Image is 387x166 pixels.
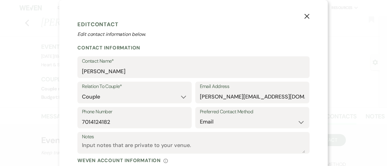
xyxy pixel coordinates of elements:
[77,157,310,164] div: Weven Account Information
[77,31,310,38] p: Edit contact information below.
[82,133,305,141] label: Notes
[82,108,187,116] label: Phone Number
[77,20,310,29] h1: Edit Contact
[77,45,310,51] h2: Contact Information
[82,66,305,77] input: First and Last Name
[200,108,305,116] label: Preferred Contact Method
[200,82,305,91] label: Email Address
[82,57,305,66] label: Contact Name*
[82,82,187,91] label: Relation To Couple*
